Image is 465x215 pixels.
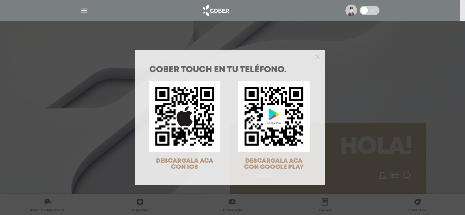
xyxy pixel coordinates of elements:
[238,81,310,152] img: qr-code
[156,158,213,170] span: DESCARGALA ACA CON IOS
[149,81,220,152] img: qr-code
[315,54,320,59] button: Close
[149,66,311,74] h1: COBER TOUCH en tu teléfono.
[244,158,304,170] span: DESCARGALA ACA CON GOOGLE PLAY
